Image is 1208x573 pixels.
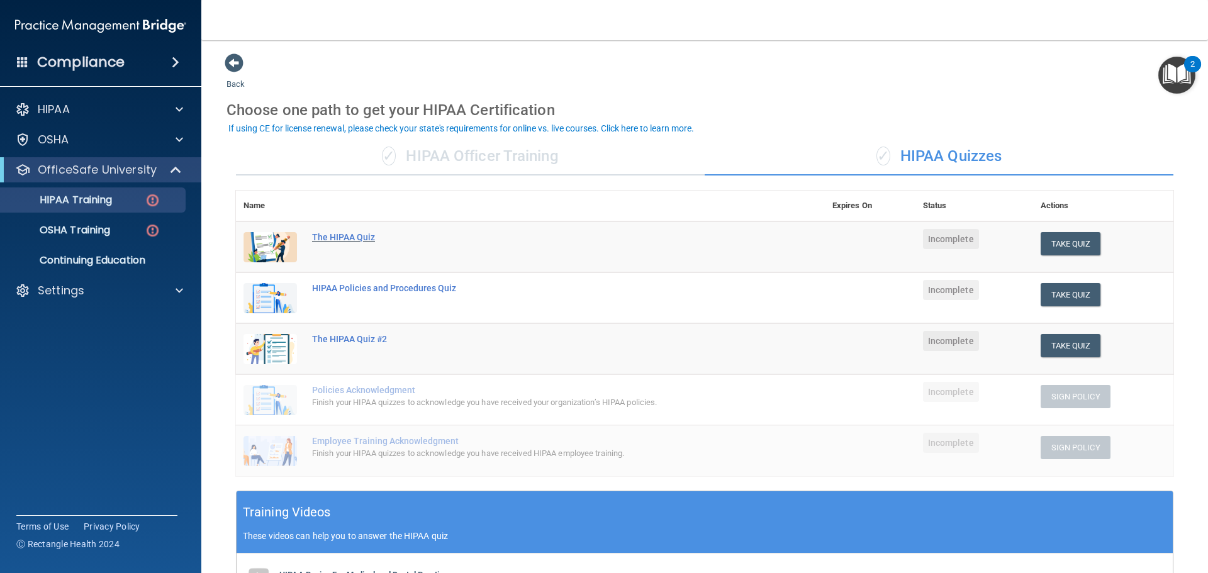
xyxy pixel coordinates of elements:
[312,436,762,446] div: Employee Training Acknowledgment
[226,122,696,135] button: If using CE for license renewal, please check your state's requirements for online vs. live cours...
[38,102,70,117] p: HIPAA
[1190,64,1195,81] div: 2
[923,229,979,249] span: Incomplete
[15,102,183,117] a: HIPAA
[312,334,762,344] div: The HIPAA Quiz #2
[38,132,69,147] p: OSHA
[15,132,183,147] a: OSHA
[915,191,1033,221] th: Status
[705,138,1173,175] div: HIPAA Quizzes
[8,194,112,206] p: HIPAA Training
[8,224,110,236] p: OSHA Training
[923,382,979,402] span: Incomplete
[382,147,396,165] span: ✓
[243,501,331,523] h5: Training Videos
[37,53,125,71] h4: Compliance
[1041,436,1110,459] button: Sign Policy
[236,191,305,221] th: Name
[16,520,69,533] a: Terms of Use
[16,538,120,550] span: Ⓒ Rectangle Health 2024
[243,531,1166,541] p: These videos can help you to answer the HIPAA quiz
[1041,283,1101,306] button: Take Quiz
[876,147,890,165] span: ✓
[923,331,979,351] span: Incomplete
[1033,191,1173,221] th: Actions
[15,283,183,298] a: Settings
[228,124,694,133] div: If using CE for license renewal, please check your state's requirements for online vs. live cours...
[84,520,140,533] a: Privacy Policy
[226,64,245,89] a: Back
[1041,232,1101,255] button: Take Quiz
[145,192,160,208] img: danger-circle.6113f641.png
[1041,385,1110,408] button: Sign Policy
[312,232,762,242] div: The HIPAA Quiz
[15,13,186,38] img: PMB logo
[8,254,180,267] p: Continuing Education
[236,138,705,175] div: HIPAA Officer Training
[15,162,182,177] a: OfficeSafe University
[990,484,1193,534] iframe: Drift Widget Chat Controller
[38,162,157,177] p: OfficeSafe University
[1041,334,1101,357] button: Take Quiz
[825,191,915,221] th: Expires On
[38,283,84,298] p: Settings
[923,433,979,453] span: Incomplete
[312,395,762,410] div: Finish your HIPAA quizzes to acknowledge you have received your organization’s HIPAA policies.
[226,92,1183,128] div: Choose one path to get your HIPAA Certification
[312,385,762,395] div: Policies Acknowledgment
[923,280,979,300] span: Incomplete
[1158,57,1195,94] button: Open Resource Center, 2 new notifications
[145,223,160,238] img: danger-circle.6113f641.png
[312,446,762,461] div: Finish your HIPAA quizzes to acknowledge you have received HIPAA employee training.
[312,283,762,293] div: HIPAA Policies and Procedures Quiz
